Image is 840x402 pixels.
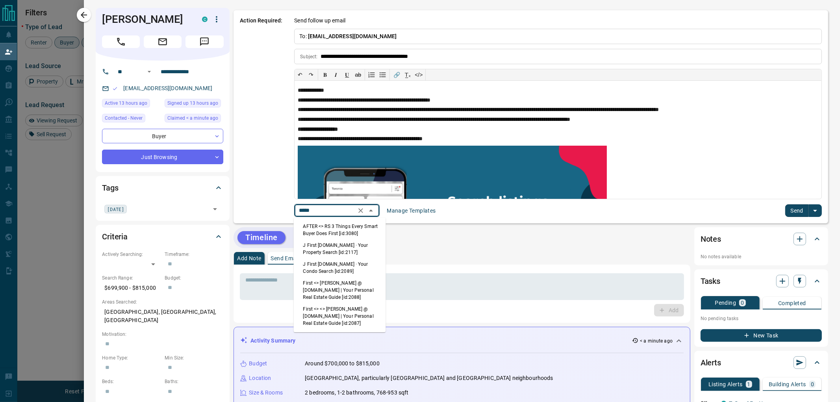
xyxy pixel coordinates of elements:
button: Campaigns [289,231,346,244]
div: Just Browsing [102,150,223,164]
li: AFTER <> RS 3 Things Every Smart Buyer Does First [id:3080] [294,220,386,239]
div: Buyer [102,129,223,143]
p: Send Email [271,256,299,261]
p: Size & Rooms [249,389,283,397]
h2: Tags [102,182,118,194]
div: Sun Oct 12 2025 [165,114,223,125]
p: 2 bedrooms, 1-2 bathrooms, 768-953 sqft [305,389,408,397]
button: Send [785,204,808,217]
p: Pending [715,300,736,306]
button: 𝐔 [341,69,352,80]
span: Contacted - Never [105,114,143,122]
span: Claimed < a minute ago [167,114,218,122]
p: Budget [249,359,267,368]
button: New Task [701,329,822,342]
span: 𝐔 [345,72,349,78]
div: Tags [102,178,223,197]
svg: Email Valid [112,86,118,91]
button: Open [145,67,154,76]
div: Sat Oct 11 2025 [165,99,223,110]
span: Active 13 hours ago [105,99,147,107]
span: [DATE] [107,205,124,213]
p: $699,900 - $815,000 [102,282,161,295]
button: Clear [355,205,366,216]
span: Email [144,35,182,48]
p: [GEOGRAPHIC_DATA], [GEOGRAPHIC_DATA], [GEOGRAPHIC_DATA] [102,306,223,327]
div: condos.ca [202,17,208,22]
s: ab [355,72,362,78]
li: J First [DOMAIN_NAME] · Your Condo Search [id:2089] [294,258,386,277]
span: [EMAIL_ADDRESS][DOMAIN_NAME] [308,33,397,39]
li: First <> <> [PERSON_NAME] @ [DOMAIN_NAME] | Your Personal Real Estate Guide [id:2087] [294,303,386,329]
button: 🔗 [391,69,402,80]
p: Actively Searching: [102,251,161,258]
button: Timeline [237,231,286,244]
p: Around $700,000 to $815,000 [305,359,380,368]
button: ↷ [306,69,317,80]
div: Notes [701,230,822,248]
p: Action Required: [240,17,282,217]
p: No pending tasks [701,313,822,324]
span: Message [185,35,223,48]
p: Building Alerts [769,382,806,387]
li: First <> [PERSON_NAME] @ [DOMAIN_NAME] | Your Personal Real Estate Guide [id:2088] [294,277,386,303]
p: Min Size: [165,354,223,361]
div: Criteria [102,227,223,246]
p: Search Range: [102,274,161,282]
p: Budget: [165,274,223,282]
p: 0 [811,382,814,387]
div: split button [785,204,822,217]
button: Numbered list [366,69,377,80]
h2: Tasks [701,275,720,287]
p: To: [294,29,822,44]
button: Open [210,204,221,215]
p: Completed [778,300,806,306]
p: Beds: [102,378,161,385]
h2: Criteria [102,230,128,243]
div: Tasks [701,272,822,291]
button: T̲ₓ [402,69,413,80]
span: Call [102,35,140,48]
p: Baths: [165,378,223,385]
p: Timeframe: [165,251,223,258]
p: [GEOGRAPHIC_DATA], particularly [GEOGRAPHIC_DATA] and [GEOGRAPHIC_DATA] neighbourhoods [305,374,553,382]
p: < a minute ago [640,337,673,345]
button: Close [365,205,376,216]
button: 𝑰 [330,69,341,80]
h1: [PERSON_NAME] [102,13,190,26]
h2: Notes [701,233,721,245]
p: 1 [747,382,751,387]
img: search_like_a_pro.png [298,146,607,281]
button: Manage Templates [382,204,440,217]
button: ab [352,69,363,80]
button: </> [413,69,424,80]
p: Subject: [300,53,317,60]
button: Bullet list [377,69,388,80]
div: Alerts [701,353,822,372]
p: Listing Alerts [708,382,743,387]
p: Add Note [237,256,261,261]
p: Areas Searched: [102,298,223,306]
p: Activity Summary [250,337,295,345]
div: Activity Summary< a minute ago [240,333,684,348]
span: Signed up 13 hours ago [167,99,218,107]
p: Motivation: [102,331,223,338]
h2: Alerts [701,356,721,369]
div: Sat Oct 11 2025 [102,99,161,110]
button: ↶ [295,69,306,80]
p: Home Type: [102,354,161,361]
p: No notes available [701,253,822,260]
p: 0 [741,300,744,306]
p: Location [249,374,271,382]
p: Send follow up email [294,17,345,25]
a: [EMAIL_ADDRESS][DOMAIN_NAME] [123,85,212,91]
button: 𝐁 [319,69,330,80]
li: J First [DOMAIN_NAME] · Your Property Search [id:2117] [294,239,386,258]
